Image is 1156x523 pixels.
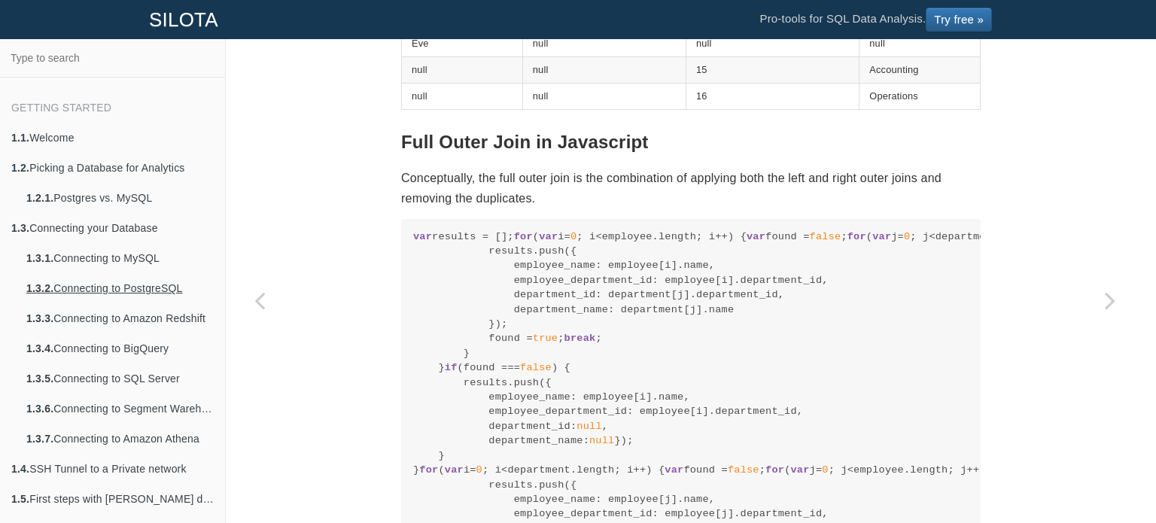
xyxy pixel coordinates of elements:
b: 1.3.6. [26,403,53,415]
td: null [522,83,686,109]
a: Previous page: Forecasting in presence of Seasonal effects using the Ratio to Moving Average method [226,77,294,523]
span: if [445,362,458,373]
a: SILOTA [138,1,230,38]
p: Conceptually, the full outer join is the combination of applying both the left and right outer jo... [401,168,981,208]
span: false [520,362,552,373]
td: 16 [686,83,859,109]
td: null [402,57,523,84]
a: 1.3.5.Connecting to SQL Server [15,363,225,394]
span: for [765,464,784,476]
a: 1.3.4.Connecting to BigQuery [15,333,225,363]
b: 1.1. [11,132,29,144]
td: 15 [686,57,859,84]
td: null [402,83,523,109]
b: 1.4. [11,463,29,475]
b: 1.3.2. [26,282,53,294]
td: null [522,31,686,57]
span: var [539,231,558,242]
span: break [564,333,596,344]
span: for [419,464,438,476]
td: null [522,57,686,84]
span: false [810,231,841,242]
b: 1.2. [11,162,29,174]
b: 1.3.1. [26,252,53,264]
a: 1.3.6.Connecting to Segment Warehouse [15,394,225,424]
span: 0 [476,464,482,476]
span: var [445,464,464,476]
span: for [514,231,533,242]
td: null [686,31,859,57]
a: 1.2.1.Postgres vs. MySQL [15,183,225,213]
h3: Full Outer Join in Javascript [401,132,981,152]
span: null [576,421,601,432]
span: null [589,435,614,446]
b: 1.3.4. [26,342,53,354]
td: Eve [402,31,523,57]
b: 1.3. [11,222,29,234]
a: Next page: MySQL: Generate a sequential range of numbers for time series analysis [1076,77,1144,523]
b: 1.5. [11,493,29,505]
td: null [859,31,981,57]
iframe: Drift Widget Chat Controller [1081,448,1138,505]
span: for [847,231,866,242]
input: Type to search [5,44,221,72]
a: Try free » [926,8,992,32]
span: true [533,333,558,344]
a: 1.3.3.Connecting to Amazon Redshift [15,303,225,333]
span: 0 [822,464,828,476]
span: 0 [570,231,576,242]
span: var [872,231,891,242]
li: Pro-tools for SQL Data Analysis. [744,1,1007,38]
a: 1.3.2.Connecting to PostgreSQL [15,273,225,303]
b: 1.3.7. [26,433,53,445]
span: var [665,464,683,476]
b: 1.3.3. [26,312,53,324]
b: 1.2.1. [26,192,53,204]
a: 1.3.1.Connecting to MySQL [15,243,225,273]
td: Accounting [859,57,981,84]
span: var [747,231,765,242]
span: 0 [904,231,910,242]
td: Operations [859,83,981,109]
span: false [728,464,759,476]
a: 1.3.7.Connecting to Amazon Athena [15,424,225,454]
b: 1.3.5. [26,372,53,385]
span: var [413,231,432,242]
span: var [791,464,810,476]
